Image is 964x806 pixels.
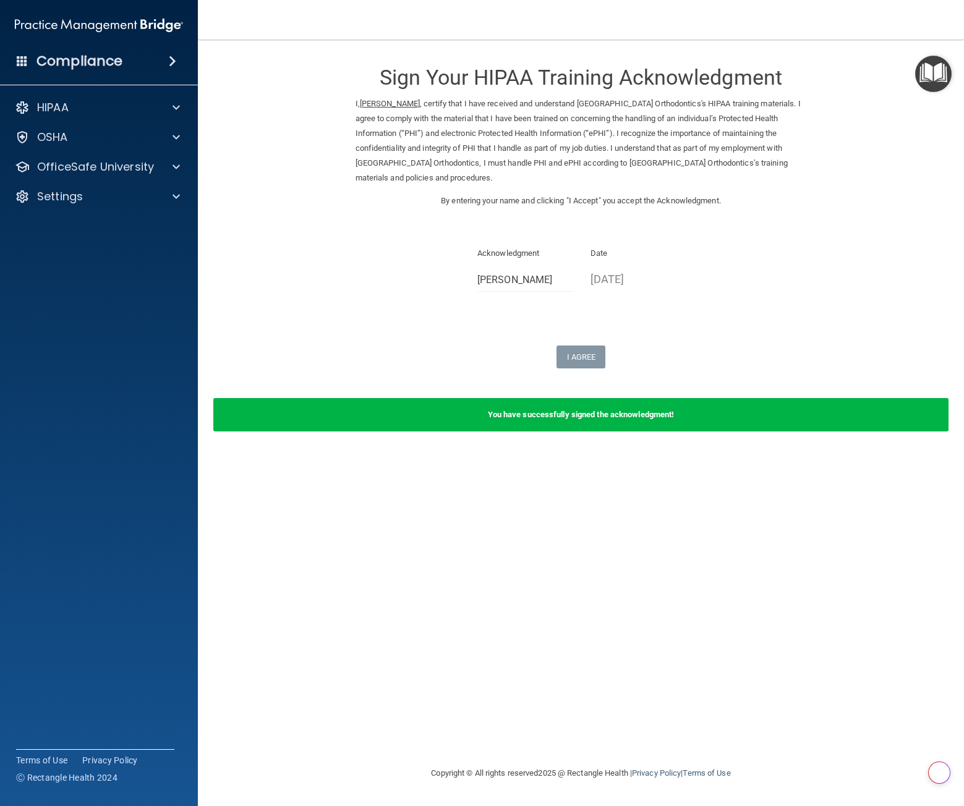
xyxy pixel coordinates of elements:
[488,410,675,419] b: You have successfully signed the acknowledgment!
[915,56,952,92] button: Open Resource Center
[15,100,180,115] a: HIPAA
[37,159,154,174] p: OfficeSafe University
[477,269,572,292] input: Full Name
[356,96,807,185] p: I, , certify that I have received and understand [GEOGRAPHIC_DATA] Orthodontics's HIPAA training ...
[15,189,180,204] a: Settings
[477,246,572,261] p: Acknowledgment
[557,346,606,368] button: I Agree
[683,768,730,778] a: Terms of Use
[360,99,420,108] ins: [PERSON_NAME]
[632,768,681,778] a: Privacy Policy
[82,754,138,766] a: Privacy Policy
[37,130,68,145] p: OSHA
[37,100,69,115] p: HIPAA
[356,753,807,793] div: Copyright © All rights reserved 2025 @ Rectangle Health | |
[15,159,180,174] a: OfficeSafe University
[16,771,117,784] span: Ⓒ Rectangle Health 2024
[356,193,807,208] p: By entering your name and clicking "I Accept" you accept the Acknowledgment.
[36,53,122,70] h4: Compliance
[15,13,183,38] img: PMB logo
[15,130,180,145] a: OSHA
[356,66,807,89] h3: Sign Your HIPAA Training Acknowledgment
[16,754,67,766] a: Terms of Use
[591,269,685,289] p: [DATE]
[37,189,83,204] p: Settings
[591,246,685,261] p: Date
